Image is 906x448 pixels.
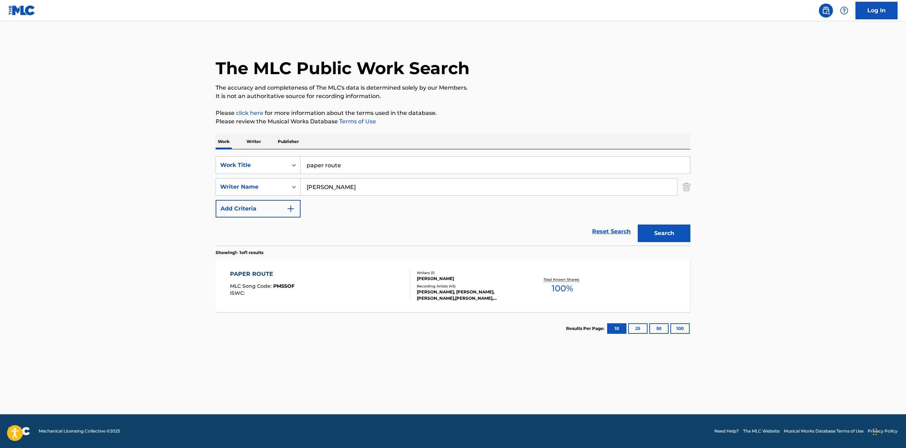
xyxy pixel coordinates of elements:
[417,270,523,275] div: Writers ( 1 )
[39,428,120,434] span: Mechanical Licensing Collective © 2025
[714,428,739,434] a: Need Help?
[784,428,864,434] a: Musical Works Database Terms of Use
[220,183,283,191] div: Writer Name
[868,428,898,434] a: Privacy Policy
[873,421,877,442] div: Drag
[216,109,690,117] p: Please for more information about the terms used in the database.
[216,134,232,149] p: Work
[683,178,690,196] img: Delete Criterion
[216,117,690,126] p: Please review the Musical Works Database
[638,225,690,242] button: Search
[216,200,301,217] button: Add Criteria
[276,134,301,149] p: Publisher
[287,204,295,213] img: 9d2ae6d4665cec9f34b9.svg
[417,284,523,289] div: Recording Artists ( 45 )
[220,161,283,169] div: Work Title
[216,156,690,246] form: Search Form
[840,6,848,15] img: help
[216,259,690,312] a: PAPER ROUTEMLC Song Code:PM5SOFISWC:Writers (1)[PERSON_NAME]Recording Artists (45)[PERSON_NAME], ...
[230,290,247,296] span: ISWC :
[8,427,30,435] img: logo
[607,323,626,334] button: 10
[417,289,523,301] div: [PERSON_NAME], [PERSON_NAME], [PERSON_NAME],[PERSON_NAME], [PERSON_NAME],[PERSON_NAME], [PERSON_N...
[216,84,690,92] p: The accuracy and completeness of The MLC's data is determined solely by our Members.
[837,4,851,18] div: Help
[819,4,833,18] a: Public Search
[244,134,263,149] p: Writer
[417,275,523,282] div: [PERSON_NAME]
[338,118,376,125] a: Terms of Use
[649,323,669,334] button: 50
[628,323,648,334] button: 25
[216,249,263,256] p: Showing 1 - 1 of 1 results
[743,428,780,434] a: The MLC Website
[273,283,295,289] span: PM5SOF
[670,323,690,334] button: 100
[230,270,295,278] div: PAPER ROUTE
[8,5,35,15] img: MLC Logo
[552,282,573,295] span: 100 %
[822,6,830,15] img: search
[871,414,906,448] iframe: Chat Widget
[236,110,263,116] a: click here
[230,283,273,289] span: MLC Song Code :
[855,2,898,19] a: Log In
[544,277,581,282] p: Total Known Shares:
[216,58,470,79] h1: The MLC Public Work Search
[589,224,634,239] a: Reset Search
[566,325,606,332] p: Results Per Page:
[216,92,690,100] p: It is not an authoritative source for recording information.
